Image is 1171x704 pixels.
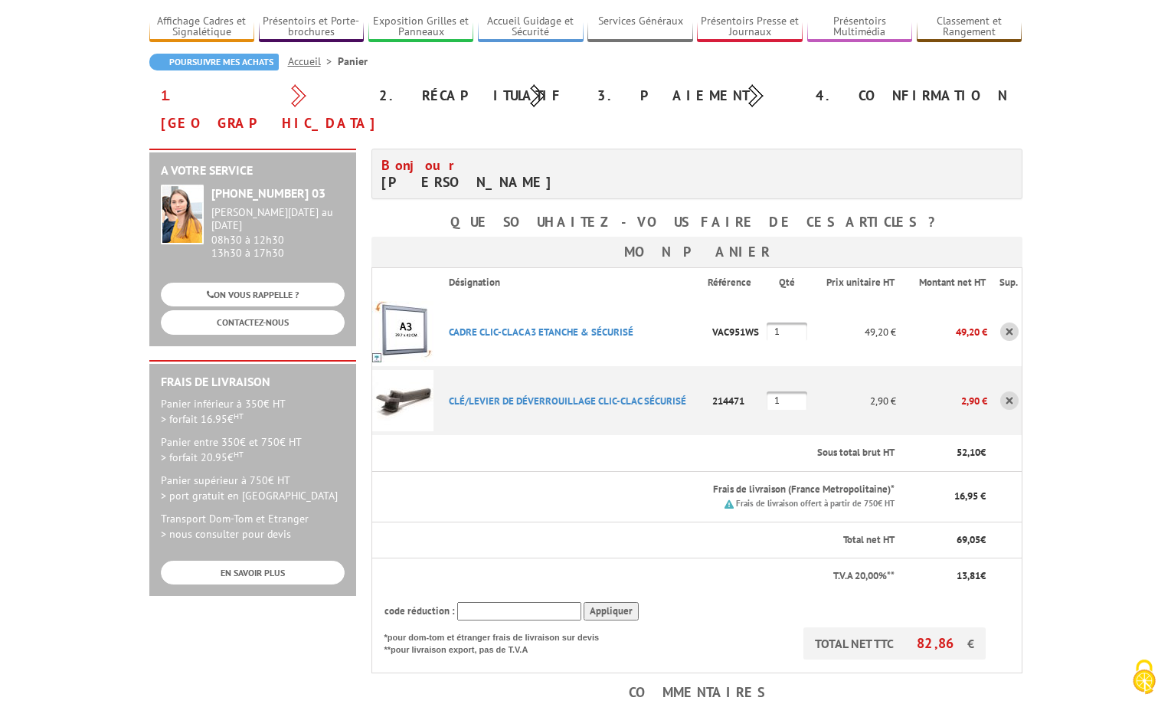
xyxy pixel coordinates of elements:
[161,396,345,427] p: Panier inférieur à 350€ HT
[371,237,1022,267] h3: Mon panier
[161,283,345,306] a: ON VOUS RAPPELLE ?
[149,15,255,40] a: Affichage Cadres et Signalétique
[708,276,765,290] p: Référence
[954,490,986,503] span: 16,95 €
[161,511,345,542] p: Transport Dom-Tom et Etranger
[450,213,943,231] b: Que souhaitez-vous faire de ces articles ?
[736,498,895,509] small: Frais de livraison offert à partir de 750€ HT
[908,276,986,290] p: Montant net HT
[957,533,980,546] span: 69,05
[161,489,338,503] span: > port gratuit en [GEOGRAPHIC_DATA]
[161,473,345,503] p: Panier supérieur à 750€ HT
[708,388,767,414] p: 214471
[437,435,896,471] th: Sous total brut HT
[908,446,986,460] p: €
[807,15,913,40] a: Présentoirs Multimédia
[211,185,325,201] strong: [PHONE_NUMBER] 03
[803,627,986,660] p: TOTAL NET TTC €
[211,206,345,259] div: 08h30 à 12h30 13h30 à 17h30
[149,54,279,70] a: Poursuivre mes achats
[161,450,244,464] span: > forfait 20.95€
[259,15,365,40] a: Présentoirs et Porte-brochures
[381,157,685,191] h4: [PERSON_NAME]
[1117,652,1171,704] button: Cookies (fenêtre modale)
[987,268,1022,297] th: Sup.
[804,82,1022,110] div: 4. Confirmation
[917,634,967,652] span: 82,86
[384,533,895,548] p: Total net HT
[234,449,244,460] sup: HT
[384,569,895,584] p: T.V.A 20,00%**
[161,310,345,334] a: CONTACTEZ-NOUS
[478,15,584,40] a: Accueil Guidage et Sécurité
[161,164,345,178] h2: A votre service
[708,319,767,345] p: VAC951WS
[1125,658,1163,696] img: Cookies (fenêtre modale)
[161,375,345,389] h2: Frais de Livraison
[584,602,639,621] input: Appliquer
[384,627,614,656] p: *pour dom-tom et étranger frais de livraison sur devis **pour livraison export, pas de T.V.A
[908,533,986,548] p: €
[449,483,895,497] p: Frais de livraison (France Metropolitaine)*
[149,82,368,137] div: 1. [GEOGRAPHIC_DATA]
[368,15,474,40] a: Exposition Grilles et Panneaux
[896,319,987,345] p: 49,20 €
[957,569,980,582] span: 13,81
[767,268,810,297] th: Qté
[381,156,463,174] span: Bonjour
[896,388,987,414] p: 2,90 €
[908,569,986,584] p: €
[810,388,896,414] p: 2,90 €
[161,185,204,244] img: widget-service.jpg
[449,326,633,339] a: CADRE CLIC-CLAC A3 ETANCHE & SéCURISé
[822,276,895,290] p: Prix unitaire HT
[587,15,693,40] a: Services Généraux
[725,499,734,509] img: picto.png
[957,446,980,459] span: 52,10
[437,268,708,297] th: Désignation
[338,54,368,69] li: Panier
[161,527,291,541] span: > nous consulter pour devis
[372,370,433,431] img: CLé/LEVIER DE DéVERROUILLAGE CLIC-CLAC SéCURISé
[161,412,244,426] span: > forfait 16.95€
[368,82,586,110] div: 2. Récapitulatif
[810,319,896,345] p: 49,20 €
[372,301,433,362] img: CADRE CLIC-CLAC A3 ETANCHE & SéCURISé
[917,15,1022,40] a: Classement et Rangement
[449,395,686,408] a: CLé/LEVIER DE DéVERROUILLAGE CLIC-CLAC SéCURISé
[161,434,345,465] p: Panier entre 350€ et 750€ HT
[288,54,338,68] a: Accueil
[586,82,804,110] div: 3. Paiement
[697,15,803,40] a: Présentoirs Presse et Journaux
[161,561,345,584] a: EN SAVOIR PLUS
[234,411,244,421] sup: HT
[211,206,345,232] div: [PERSON_NAME][DATE] au [DATE]
[384,604,455,617] span: code réduction :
